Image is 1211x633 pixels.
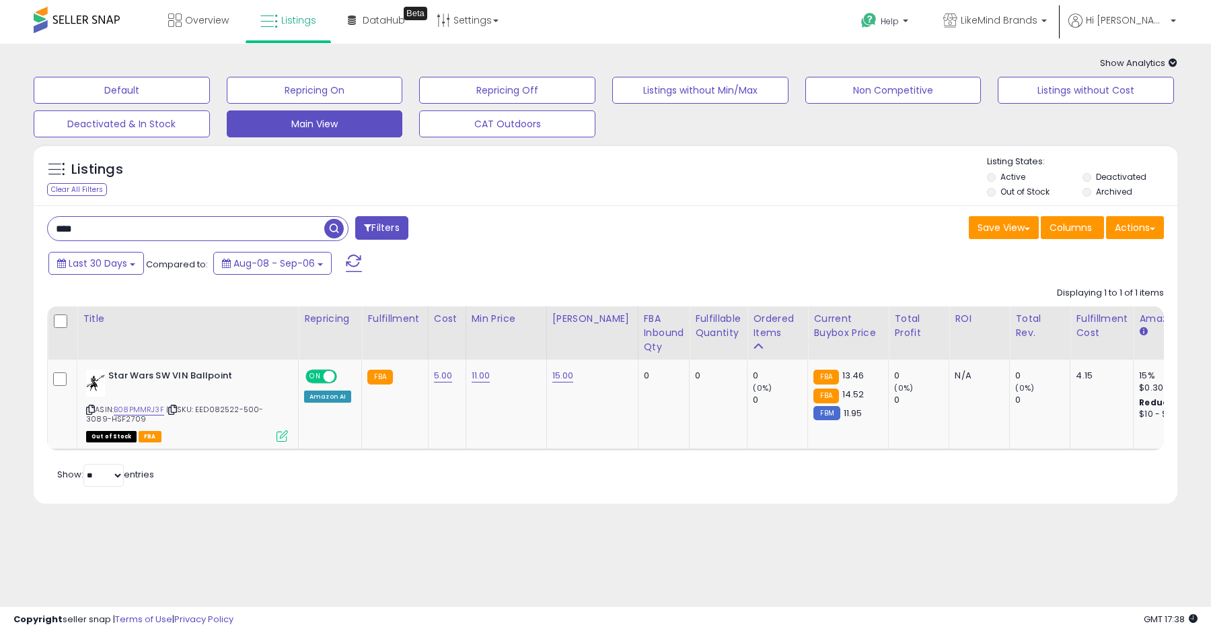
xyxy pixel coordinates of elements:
[1000,171,1025,182] label: Active
[644,312,684,354] div: FBA inbound Qty
[335,371,357,382] span: OFF
[844,407,863,420] span: 11.95
[47,183,107,196] div: Clear All Filters
[753,382,772,393] small: (0%)
[894,312,943,340] div: Total Profit
[1096,186,1132,197] label: Archived
[894,382,913,393] small: (0%)
[813,312,883,340] div: Current Buybox Price
[86,370,288,440] div: ASIN:
[753,370,807,382] div: 0
[34,77,210,104] button: Default
[367,370,392,385] small: FBA
[34,110,210,137] button: Deactivated & In Stock
[434,312,460,326] div: Cost
[57,468,154,481] span: Show: entries
[1057,287,1164,300] div: Displaying 1 to 1 of 1 items
[1050,221,1092,234] span: Columns
[69,257,127,270] span: Last 30 Days
[961,13,1037,27] span: LikeMind Brands
[894,394,949,406] div: 0
[969,216,1039,239] button: Save View
[1015,394,1070,406] div: 0
[404,7,427,20] div: Tooltip anchor
[1068,13,1176,44] a: Hi [PERSON_NAME]
[753,312,802,340] div: Ordered Items
[1076,370,1123,382] div: 4.15
[83,312,293,326] div: Title
[1015,312,1064,340] div: Total Rev.
[552,369,574,382] a: 15.00
[695,370,737,382] div: 0
[213,252,332,275] button: Aug-08 - Sep-06
[227,110,403,137] button: Main View
[472,312,541,326] div: Min Price
[955,312,1004,326] div: ROI
[1139,326,1147,338] small: Amazon Fees.
[894,370,949,382] div: 0
[419,77,595,104] button: Repricing Off
[71,160,123,179] h5: Listings
[227,77,403,104] button: Repricing On
[355,216,408,240] button: Filters
[419,110,595,137] button: CAT Outdoors
[307,371,324,382] span: ON
[86,370,105,397] img: 31cVdikBHtL._SL40_.jpg
[304,391,351,403] div: Amazon AI
[1015,382,1034,393] small: (0%)
[1106,216,1164,239] button: Actions
[1100,57,1177,69] span: Show Analytics
[114,404,164,415] a: B08PMMRJ3F
[552,312,632,326] div: [PERSON_NAME]
[842,369,865,382] span: 13.46
[48,252,144,275] button: Last 30 Days
[304,312,356,326] div: Repricing
[998,77,1174,104] button: Listings without Cost
[367,312,422,326] div: Fulfillment
[881,15,899,27] span: Help
[363,13,405,27] span: DataHub
[233,257,315,270] span: Aug-08 - Sep-06
[1015,370,1070,382] div: 0
[813,389,838,403] small: FBA
[108,370,272,386] b: Star Wars SW VIN Ballpoint
[695,312,741,340] div: Fulfillable Quantity
[1086,13,1167,27] span: Hi [PERSON_NAME]
[813,370,838,385] small: FBA
[139,431,161,442] span: FBA
[185,13,229,27] span: Overview
[1041,216,1104,239] button: Columns
[472,369,490,382] a: 11.00
[1076,312,1128,340] div: Fulfillment Cost
[860,12,877,29] i: Get Help
[146,258,208,271] span: Compared to:
[612,77,788,104] button: Listings without Min/Max
[955,370,999,382] div: N/A
[86,431,137,442] span: All listings that are currently out of stock and unavailable for purchase on Amazon
[644,370,680,382] div: 0
[281,13,316,27] span: Listings
[813,406,840,420] small: FBM
[86,404,263,424] span: | SKU: EED082522-500-3089-HSF2709
[434,369,453,382] a: 5.00
[805,77,982,104] button: Non Competitive
[753,394,807,406] div: 0
[850,2,922,44] a: Help
[842,388,865,401] span: 14.52
[1000,186,1050,197] label: Out of Stock
[987,156,1177,168] p: Listing States:
[1096,171,1146,182] label: Deactivated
